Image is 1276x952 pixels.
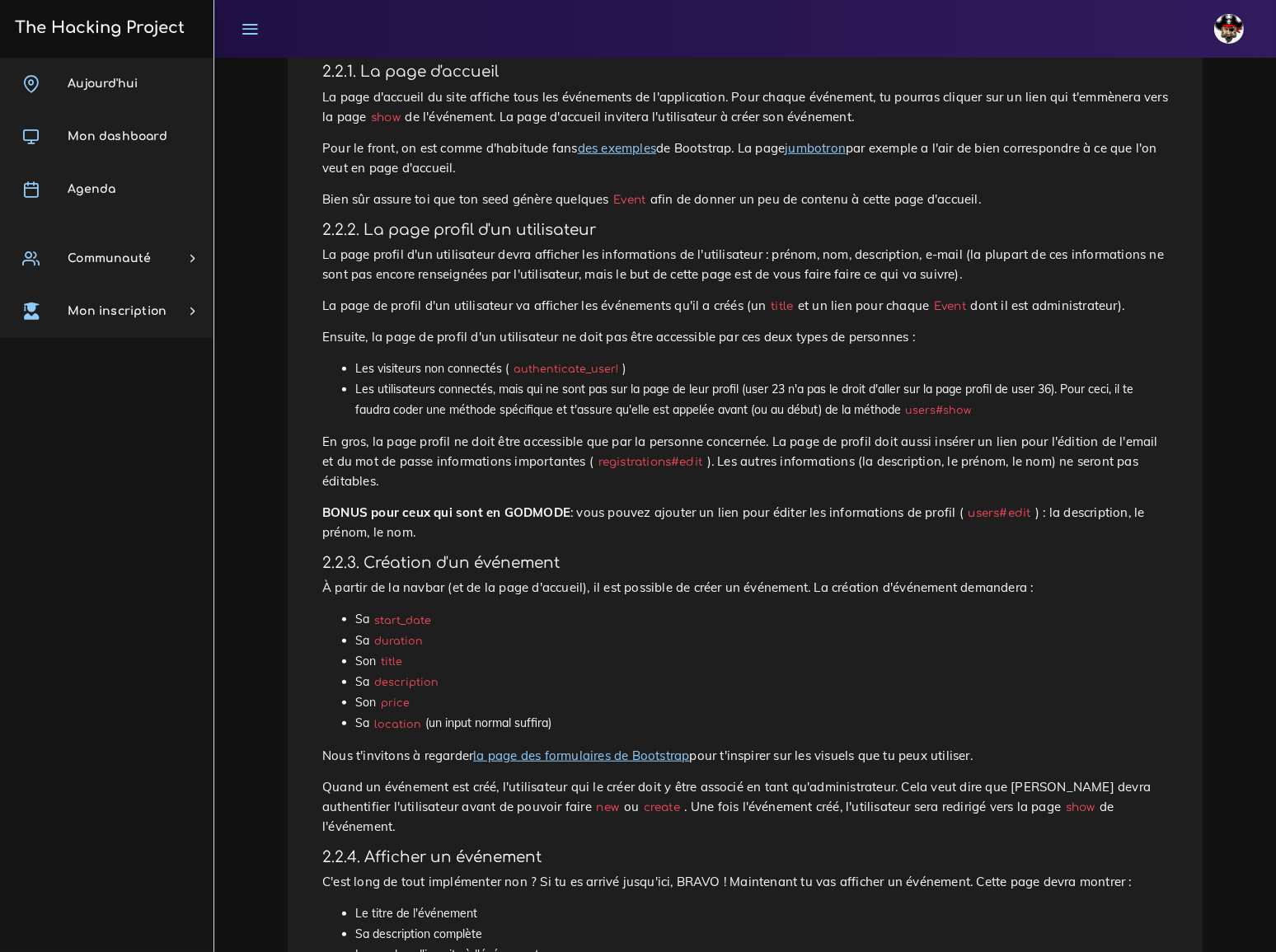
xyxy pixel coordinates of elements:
span: Aujourd'hui [68,77,138,90]
li: Le titre de l'événement [355,903,1168,924]
li: Sa (un input normal suffira) [355,713,1168,734]
li: Son [355,692,1168,713]
h3: The Hacking Project [10,19,185,37]
p: La page profil d'un utilisateur devra afficher les informations de l'utilisateur : prénom, nom, d... [322,245,1168,284]
li: Sa [355,672,1168,692]
li: Sa [355,609,1168,630]
h4: 2.2.3. Création d'un événement [322,554,1168,572]
h4: 2.2.2. La page profil d'un utilisateur [322,221,1168,239]
code: duration [369,633,427,650]
p: C'est long de tout implémenter non ? Si tu es arrivé jusqu'ici, BRAVO ! Maintenant tu vas affiche... [322,872,1168,892]
p: En gros, la page profil ne doit être accessible que par la personne concernée. La page de profil ... [322,432,1168,491]
li: Sa description complète [355,924,1168,945]
a: la page des formulaires de Bootstrap [473,748,689,763]
h4: 2.2.4. Afficher un événement [322,848,1168,866]
p: Bien sûr assure toi que ton seed génère quelques afin de donner un peu de contenu à cette page d'... [322,190,1168,209]
code: registrations#edit [593,453,707,471]
p: La page d'accueil du site affiche tous les événements de l'application. Pour chaque événement, tu... [322,87,1168,127]
code: start_date [369,612,435,629]
li: Son [355,651,1168,672]
code: title [767,298,798,315]
code: description [369,674,443,691]
code: users#show [901,402,976,419]
a: jumbotron [785,140,846,156]
code: users#edit [964,504,1035,522]
li: Sa [355,631,1168,651]
code: Event [609,191,650,209]
code: location [369,716,425,733]
code: title [376,654,406,670]
span: Mon inscription [68,305,167,317]
img: avatar [1214,14,1244,44]
code: price [376,695,414,711]
p: : vous pouvez ajouter un lien pour éditer les informations de profil ( ) : la description, le pré... [322,503,1168,542]
li: Les utilisateurs connectés, mais qui ne sont pas sur la page de leur profil (user 23 n'a pas le d... [355,379,1168,420]
code: authenticate_user! [509,361,622,378]
code: show [1061,799,1100,816]
code: new [592,799,624,816]
p: Nous t'invitons à regarder pour t'inspirer sur les visuels que tu peux utiliser. [322,746,1168,766]
p: Quand un événement est créé, l'utilisateur qui le créer doit y être associé en tant qu'administra... [322,777,1168,837]
span: Agenda [68,183,115,195]
span: Mon dashboard [68,130,167,143]
h4: 2.2.1. La page d'accueil [322,63,1168,81]
p: Pour le front, on est comme d'habitude fans de Bootstrap. La page par exemple a l'air de bien cor... [322,138,1168,178]
p: La page de profil d'un utilisateur va afficher les événements qu'il a créés (un et un lien pour c... [322,296,1168,316]
p: Ensuite, la page de profil d'un utilisateur ne doit pas être accessible par ces deux types de per... [322,327,1168,347]
strong: BONUS pour ceux qui sont en GODMODE [322,504,570,520]
code: Event [929,298,970,315]
li: Les visiteurs non connectés ( ) [355,359,1168,379]
code: create [639,799,684,816]
span: Communauté [68,252,151,265]
code: show [366,109,405,126]
p: À partir de la navbar (et de la page d'accueil), il est possible de créer un événement. La créati... [322,578,1168,598]
a: des exemples [578,140,656,156]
